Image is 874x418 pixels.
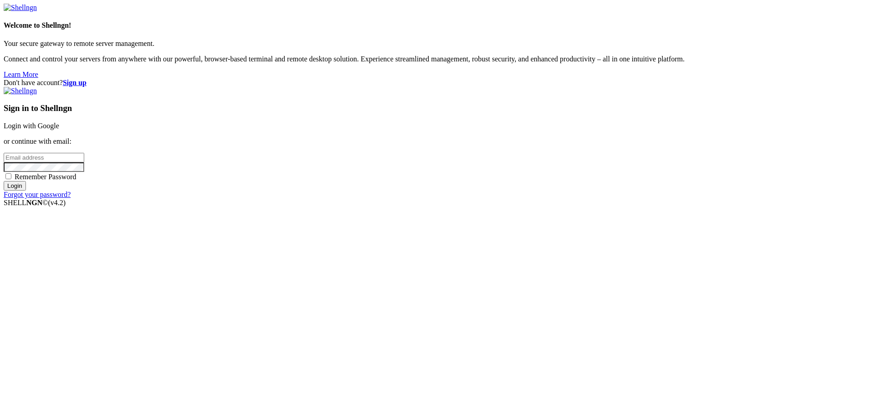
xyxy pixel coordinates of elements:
input: Email address [4,153,84,162]
a: Login with Google [4,122,59,130]
p: Connect and control your servers from anywhere with our powerful, browser-based terminal and remo... [4,55,870,63]
h4: Welcome to Shellngn! [4,21,870,30]
p: or continue with email: [4,137,870,146]
img: Shellngn [4,87,37,95]
span: SHELL © [4,199,66,206]
img: Shellngn [4,4,37,12]
div: Don't have account? [4,79,870,87]
a: Sign up [63,79,86,86]
span: Remember Password [15,173,76,181]
p: Your secure gateway to remote server management. [4,40,870,48]
a: Learn More [4,71,38,78]
h3: Sign in to Shellngn [4,103,870,113]
span: 4.2.0 [48,199,66,206]
a: Forgot your password? [4,191,71,198]
input: Remember Password [5,173,11,179]
b: NGN [26,199,43,206]
input: Login [4,181,26,191]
